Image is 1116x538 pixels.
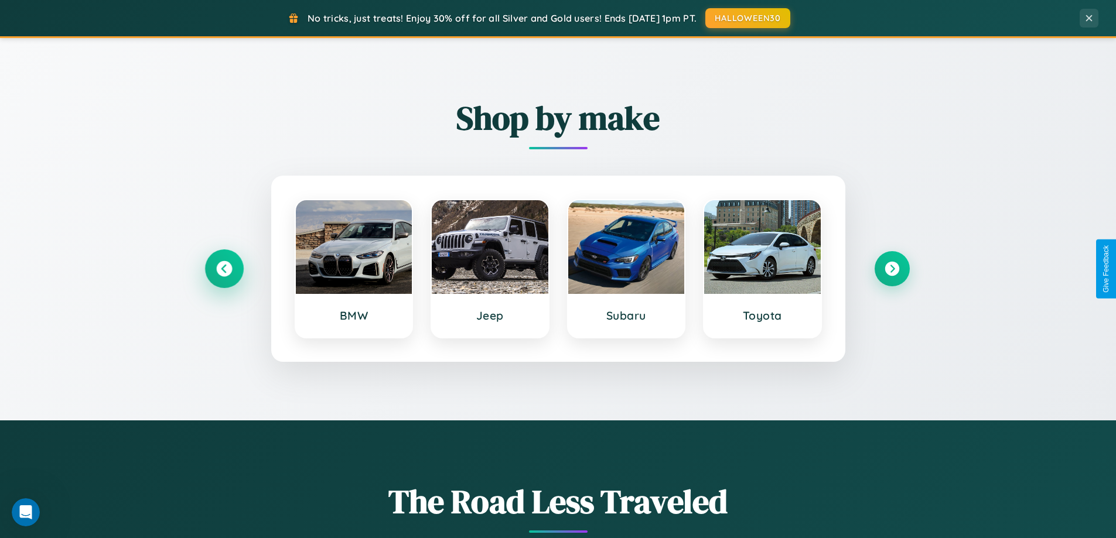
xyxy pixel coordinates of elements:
[1102,245,1110,293] div: Give Feedback
[716,309,809,323] h3: Toyota
[308,12,697,24] span: No tricks, just treats! Enjoy 30% off for all Silver and Gold users! Ends [DATE] 1pm PT.
[207,479,910,524] h1: The Road Less Traveled
[308,309,401,323] h3: BMW
[705,8,790,28] button: HALLOWEEN30
[580,309,673,323] h3: Subaru
[207,95,910,141] h2: Shop by make
[443,309,537,323] h3: Jeep
[12,498,40,526] iframe: Intercom live chat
